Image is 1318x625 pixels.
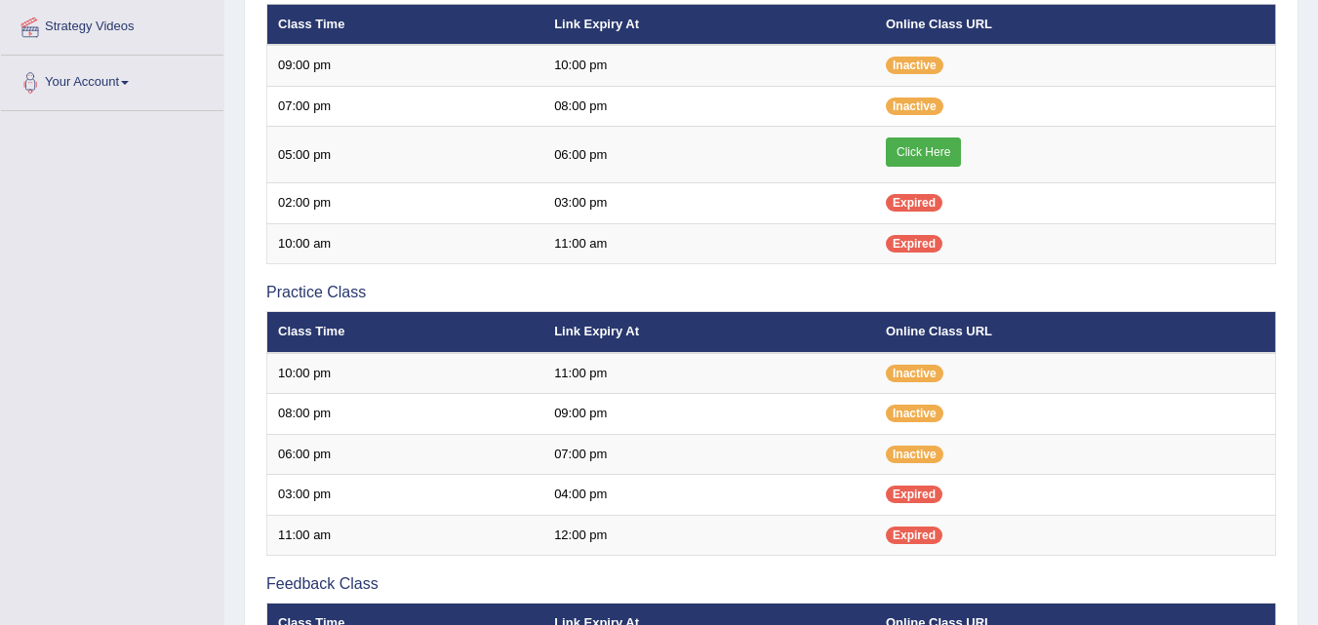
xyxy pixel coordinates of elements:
[543,223,875,264] td: 11:00 am
[267,45,544,86] td: 09:00 pm
[886,446,943,463] span: Inactive
[1,56,223,104] a: Your Account
[886,365,943,382] span: Inactive
[267,394,544,435] td: 08:00 pm
[267,515,544,556] td: 11:00 am
[267,86,544,127] td: 07:00 pm
[267,223,544,264] td: 10:00 am
[886,57,943,74] span: Inactive
[266,284,1276,301] h3: Practice Class
[875,312,1276,353] th: Online Class URL
[886,194,942,212] span: Expired
[543,394,875,435] td: 09:00 pm
[543,434,875,475] td: 07:00 pm
[543,475,875,516] td: 04:00 pm
[266,575,1276,593] h3: Feedback Class
[886,486,942,503] span: Expired
[267,312,544,353] th: Class Time
[886,527,942,544] span: Expired
[543,353,875,394] td: 11:00 pm
[543,4,875,45] th: Link Expiry At
[875,4,1276,45] th: Online Class URL
[267,4,544,45] th: Class Time
[543,86,875,127] td: 08:00 pm
[886,98,943,115] span: Inactive
[543,45,875,86] td: 10:00 pm
[267,127,544,183] td: 05:00 pm
[886,137,961,167] a: Click Here
[543,183,875,224] td: 03:00 pm
[543,515,875,556] td: 12:00 pm
[267,353,544,394] td: 10:00 pm
[543,127,875,183] td: 06:00 pm
[886,235,942,253] span: Expired
[543,312,875,353] th: Link Expiry At
[267,434,544,475] td: 06:00 pm
[267,183,544,224] td: 02:00 pm
[886,405,943,422] span: Inactive
[267,475,544,516] td: 03:00 pm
